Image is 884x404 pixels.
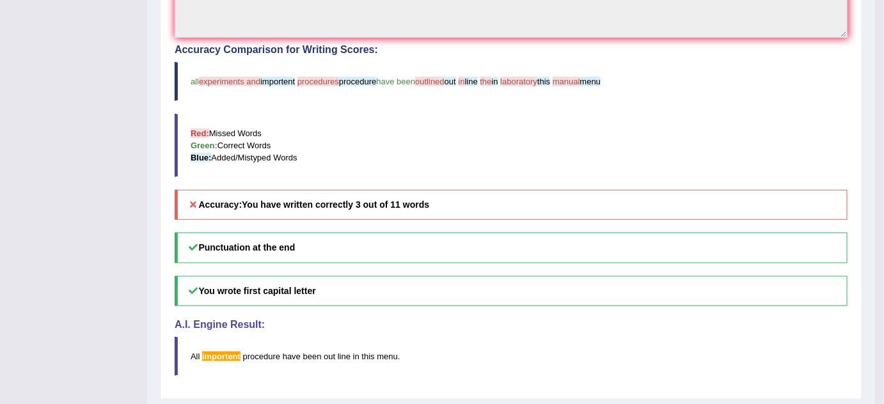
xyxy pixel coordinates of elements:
[338,352,351,361] span: line
[191,141,217,150] b: Green:
[297,77,339,86] span: procedures
[553,77,580,86] span: manual
[175,114,848,177] blockquote: Missed Words Correct Words Added/Mistyped Words
[283,352,301,361] span: have
[243,352,281,361] span: procedure
[191,153,212,162] b: Blue:
[465,77,478,86] span: line
[415,77,445,86] span: outlined
[175,190,848,220] h5: Accuracy:
[459,77,465,86] span: in
[324,352,335,361] span: out
[353,352,359,361] span: in
[377,77,416,86] span: have been
[175,337,848,376] blockquote: .
[480,77,492,86] span: the
[362,352,375,361] span: this
[242,199,429,210] b: You have written correctly 3 out of 11 words
[175,233,848,263] h5: Punctuation at the end
[580,77,601,86] span: menu
[199,77,260,86] span: experiments and
[175,276,848,306] h5: You wrote first capital letter
[260,77,295,86] span: importent
[191,77,199,86] span: all
[175,319,848,330] h4: A.I. Engine Result:
[445,77,456,86] span: out
[191,128,209,138] b: Red:
[377,352,398,361] span: menu
[191,352,200,361] span: All
[175,44,848,56] h4: Accuracy Comparison for Writing Scores:
[500,77,537,86] span: laboratory
[537,77,550,86] span: this
[303,352,322,361] span: been
[339,77,377,86] span: procedure
[492,77,498,86] span: in
[202,352,241,361] span: Possible spelling mistake found. (did you mean: important)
